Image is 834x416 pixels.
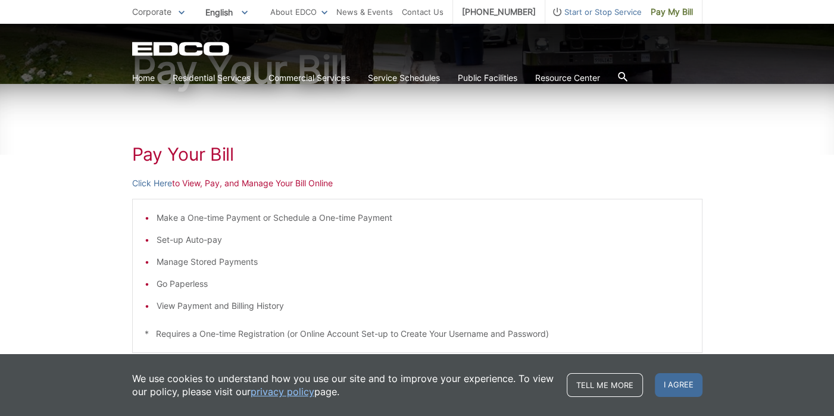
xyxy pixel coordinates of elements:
[655,373,702,397] span: I agree
[268,71,350,85] a: Commercial Services
[132,71,155,85] a: Home
[157,211,690,224] li: Make a One-time Payment or Schedule a One-time Payment
[251,385,314,398] a: privacy policy
[157,299,690,312] li: View Payment and Billing History
[402,5,443,18] a: Contact Us
[132,372,555,398] p: We use cookies to understand how you use our site and to improve your experience. To view our pol...
[157,233,690,246] li: Set-up Auto-pay
[157,255,690,268] li: Manage Stored Payments
[458,71,517,85] a: Public Facilities
[132,7,171,17] span: Corporate
[132,177,702,190] p: to View, Pay, and Manage Your Bill Online
[567,373,643,397] a: Tell me more
[132,177,172,190] a: Click Here
[651,5,693,18] span: Pay My Bill
[270,5,327,18] a: About EDCO
[336,5,393,18] a: News & Events
[157,277,690,290] li: Go Paperless
[535,71,600,85] a: Resource Center
[173,71,251,85] a: Residential Services
[196,2,257,22] span: English
[145,327,690,340] p: * Requires a One-time Registration (or Online Account Set-up to Create Your Username and Password)
[132,143,702,165] h1: Pay Your Bill
[132,42,231,56] a: EDCD logo. Return to the homepage.
[368,71,440,85] a: Service Schedules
